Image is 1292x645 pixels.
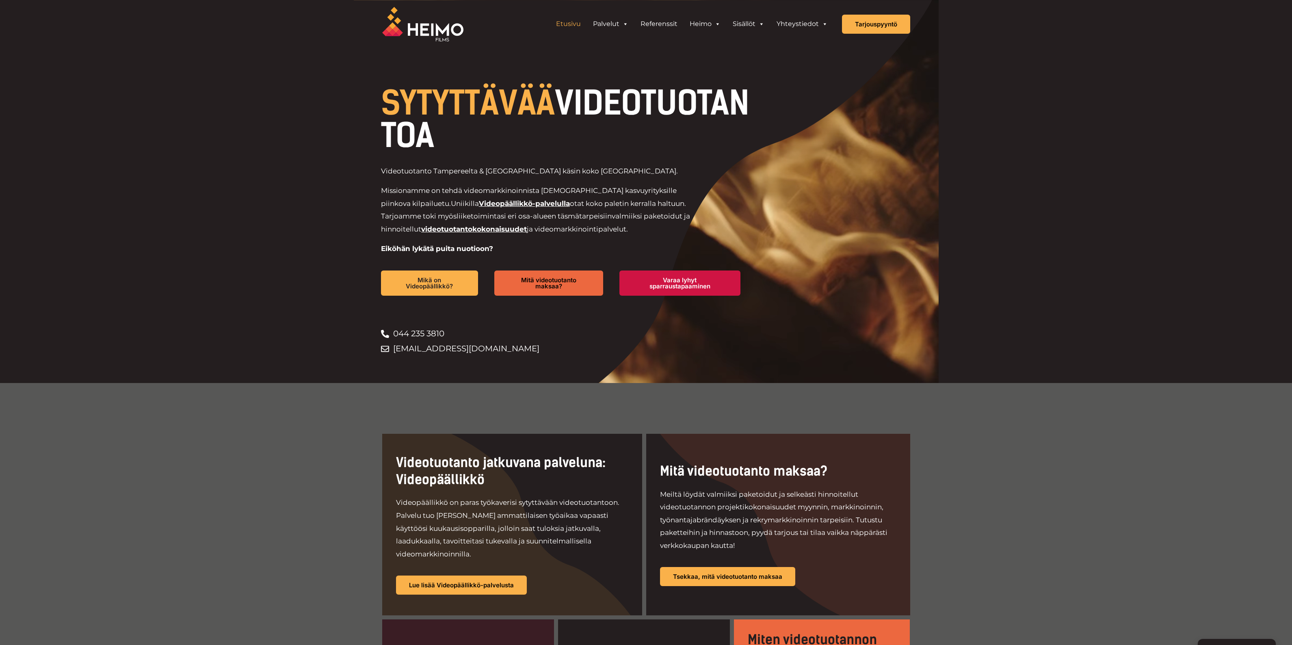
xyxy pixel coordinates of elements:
[409,582,514,588] span: Lue lisää Videopäällikkö-palvelusta
[660,567,795,586] a: Tsekkaa, mitä videotuotanto maksaa
[394,277,465,289] span: Mikä on Videopäällikkö?
[684,16,727,32] a: Heimo
[587,16,634,32] a: Palvelut
[396,496,628,561] p: Videopäällikkö on paras työkaverisi sytyttävään videotuotantoon. Palvelu tuo [PERSON_NAME] ammatt...
[550,16,587,32] a: Etusivu
[634,16,684,32] a: Referenssit
[660,488,896,552] p: Meiltä löydät valmiiksi paketoidut ja selkeästi hinnoitellut videotuotannon projektikokonaisuudet...
[457,212,612,220] span: liiketoimintasi eri osa-alueen täsmätarpeisiin
[381,245,493,253] strong: Eiköhän lykätä puita nuotioon?
[507,277,590,289] span: Mitä videotuotanto maksaa?
[494,271,603,296] a: Mitä videotuotanto maksaa?
[660,463,896,480] h2: Mitä videotuotanto maksaa?
[396,576,527,595] a: Lue lisää Videopäällikkö-palvelusta
[842,15,910,34] a: Tarjouspyyntö
[391,326,444,341] span: 044 235 3810
[727,16,770,32] a: Sisällöt
[381,271,478,296] a: Mikä on Videopäällikkö?
[381,326,757,341] a: 044 235 3810
[381,87,757,152] h1: VIDEOTUOTANTOA
[673,574,782,580] span: Tsekkaa, mitä videotuotanto maksaa
[382,7,463,41] img: Heimo Filmsin logo
[421,225,527,233] a: videotuotantokokonaisuudet
[381,341,757,356] a: [EMAIL_ADDRESS][DOMAIN_NAME]
[632,277,727,289] span: Varaa lyhyt sparraustapaaminen
[381,84,555,123] span: SYTYTTÄVÄÄ
[381,165,701,178] p: Videotuotanto Tampereelta & [GEOGRAPHIC_DATA] käsin koko [GEOGRAPHIC_DATA].
[391,341,539,356] span: [EMAIL_ADDRESS][DOMAIN_NAME]
[527,225,628,233] span: ja videomarkkinointipalvelut.
[479,199,570,208] a: Videopäällikkö-palvelulla
[451,199,479,208] span: Uniikilla
[381,184,701,236] p: Missionamme on tehdä videomarkkinoinnista [DEMOGRAPHIC_DATA] kasvuyrityksille piinkova kilpailuetu.
[396,455,628,488] h2: Videotuotanto jatkuvana palveluna: Videopäällikkö
[619,271,740,296] a: Varaa lyhyt sparraustapaaminen
[381,212,690,233] span: valmiiksi paketoidut ja hinnoitellut
[546,16,838,32] aside: Header Widget 1
[770,16,834,32] a: Yhteystiedot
